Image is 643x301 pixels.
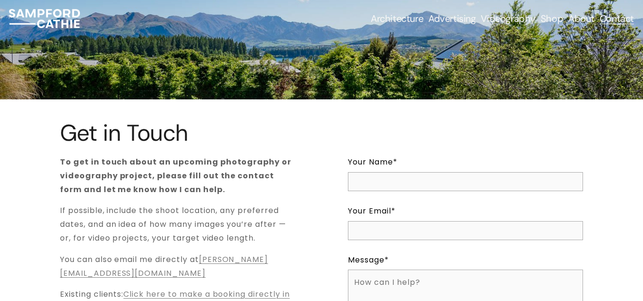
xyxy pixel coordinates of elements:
a: Videography [481,12,535,25]
label: Your Email [348,204,583,218]
a: Shop [541,12,563,25]
label: Message [348,253,583,267]
img: Sampford Cathie Photo + Video [9,9,80,28]
span: Architecture [371,13,423,24]
a: folder dropdown [428,12,476,25]
span: Advertising [428,13,476,24]
a: [PERSON_NAME][EMAIL_ADDRESS][DOMAIN_NAME] [60,254,268,279]
p: You can also email me directly at [60,253,295,281]
p: If possible, include the shoot location, any preferred dates, and an idea of how many images you’... [60,204,295,245]
a: About [568,12,594,25]
strong: To get in touch about an upcoming photography or videography project, please fill out the contact... [60,156,293,195]
label: Your Name [348,155,583,169]
a: folder dropdown [371,12,423,25]
a: Contact [600,12,634,25]
h1: Get in Touch [60,120,199,146]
